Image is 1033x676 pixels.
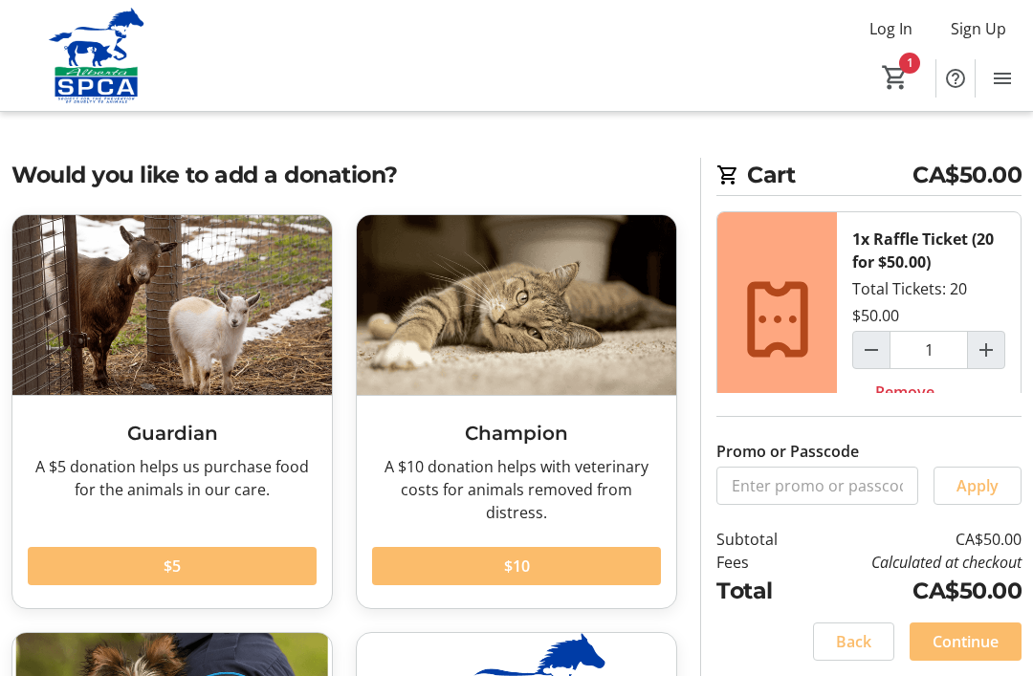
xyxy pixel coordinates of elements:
span: $10 [504,555,530,578]
h2: Cart [716,158,1022,196]
td: Subtotal [716,528,804,551]
td: CA$50.00 [804,528,1022,551]
button: $10 [372,547,661,585]
button: Sign Up [935,13,1022,44]
span: Back [836,630,871,653]
div: A $5 donation helps us purchase food for the animals in our care. [28,455,317,501]
div: 1x Raffle Ticket (20 for $50.00) [852,228,1005,273]
h3: Guardian [28,419,317,447]
input: Enter promo or passcode [716,467,918,505]
button: Help [936,59,975,98]
td: Fees [716,551,804,574]
img: Champion [357,215,676,395]
button: Menu [983,59,1022,98]
button: Back [813,622,894,661]
div: A $10 donation helps with veterinary costs for animals removed from distress. [372,455,661,524]
button: Remove [852,373,957,411]
td: Total [716,574,804,607]
button: Increment by one [968,332,1004,368]
button: Cart [878,60,912,95]
span: Continue [933,630,999,653]
img: Alberta SPCA's Logo [11,8,182,103]
span: Log In [869,17,912,40]
button: Apply [934,467,1022,505]
span: Sign Up [951,17,1006,40]
button: Continue [910,622,1022,661]
h2: Would you like to add a donation? [11,158,677,191]
img: Guardian [12,215,332,395]
div: Total Tickets: 20 [837,212,1021,426]
button: $5 [28,547,317,585]
span: Apply [956,474,999,497]
button: Decrement by one [853,332,890,368]
span: $5 [164,555,181,578]
label: Promo or Passcode [716,440,859,463]
span: CA$50.00 [912,158,1022,191]
span: Remove [875,381,934,403]
td: Calculated at checkout [804,551,1022,574]
td: CA$50.00 [804,574,1022,607]
input: Raffle Ticket (20 for $50.00) Quantity [890,331,968,369]
h3: Champion [372,419,661,447]
button: Log In [854,13,928,44]
div: $50.00 [852,304,899,327]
